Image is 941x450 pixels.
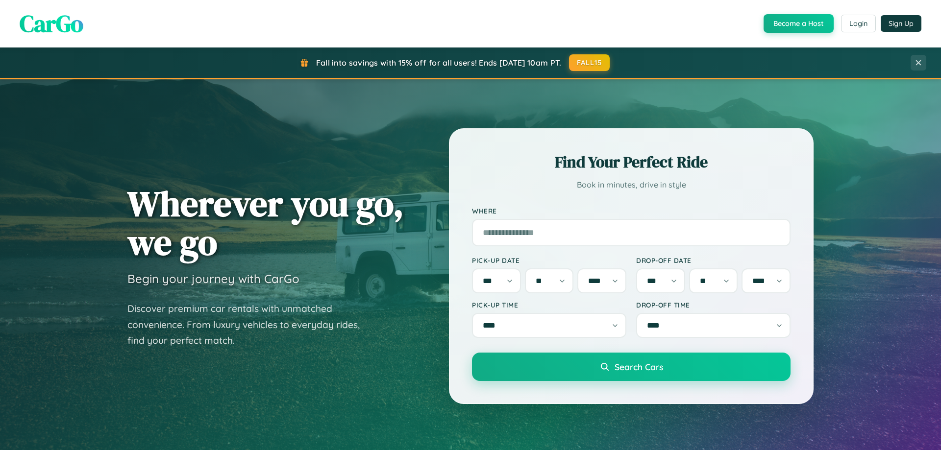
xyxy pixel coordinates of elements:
button: Login [841,15,876,32]
label: Where [472,207,791,215]
button: Become a Host [764,14,834,33]
button: Search Cars [472,353,791,381]
label: Pick-up Time [472,301,626,309]
span: Fall into savings with 15% off for all users! Ends [DATE] 10am PT. [316,58,562,68]
label: Drop-off Date [636,256,791,264]
label: Pick-up Date [472,256,626,264]
button: Sign Up [881,15,921,32]
button: FALL15 [569,54,610,71]
p: Book in minutes, drive in style [472,178,791,192]
h3: Begin your journey with CarGo [127,271,299,286]
span: CarGo [20,7,83,40]
label: Drop-off Time [636,301,791,309]
p: Discover premium car rentals with unmatched convenience. From luxury vehicles to everyday rides, ... [127,301,372,349]
h2: Find Your Perfect Ride [472,151,791,173]
span: Search Cars [615,361,663,372]
h1: Wherever you go, we go [127,184,404,261]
